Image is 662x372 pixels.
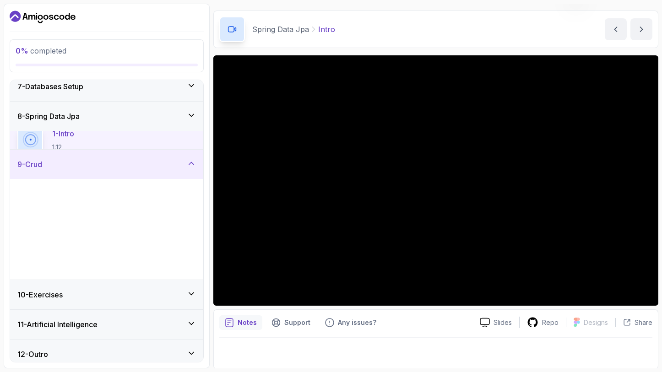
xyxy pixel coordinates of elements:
[52,142,74,151] p: 1:12
[10,72,203,101] button: 7-Databases Setup
[520,317,566,328] a: Repo
[10,102,203,131] button: 8-Spring Data Jpa
[252,24,309,35] p: Spring Data Jpa
[318,24,335,35] p: Intro
[266,315,316,330] button: Support button
[17,289,63,300] h3: 10 - Exercises
[584,318,608,327] p: Designs
[10,10,76,24] a: Dashboard
[472,318,519,327] a: Slides
[10,150,203,179] button: 9-Crud
[542,318,559,327] p: Repo
[615,318,652,327] button: Share
[630,18,652,40] button: next content
[635,318,652,327] p: Share
[10,340,203,369] button: 12-Outro
[10,310,203,339] button: 11-Artificial Intelligence
[17,349,48,360] h3: 12 - Outro
[605,18,627,40] button: previous content
[17,127,196,152] button: 1-Intro1:12
[284,318,310,327] p: Support
[16,46,66,55] span: completed
[52,128,74,139] p: 1 - Intro
[16,46,28,55] span: 0 %
[17,319,98,330] h3: 11 - Artificial Intelligence
[213,55,658,306] iframe: 1 - Intro
[320,315,382,330] button: Feedback button
[219,315,262,330] button: notes button
[17,159,42,170] h3: 9 - Crud
[494,318,512,327] p: Slides
[338,318,376,327] p: Any issues?
[17,81,83,92] h3: 7 - Databases Setup
[10,280,203,309] button: 10-Exercises
[17,111,80,122] h3: 8 - Spring Data Jpa
[238,318,257,327] p: Notes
